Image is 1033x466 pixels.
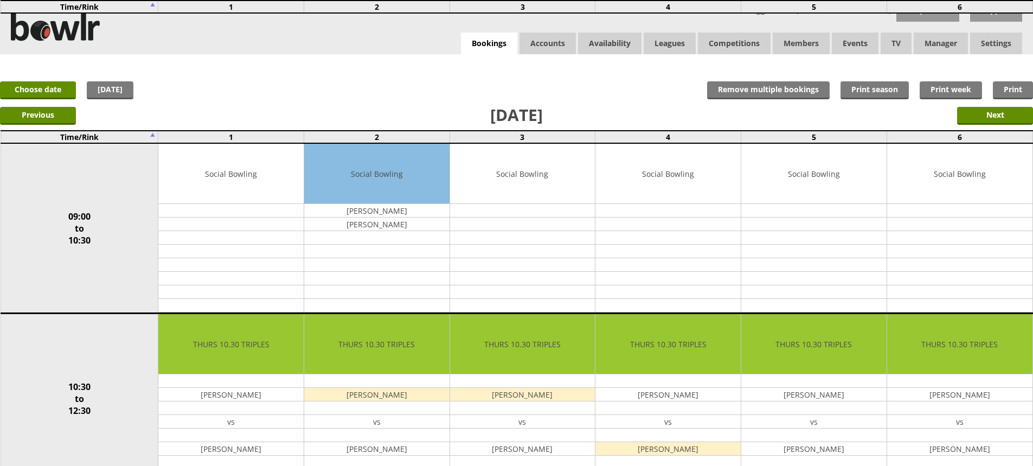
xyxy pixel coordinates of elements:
[741,442,887,456] td: [PERSON_NAME]
[741,388,887,401] td: [PERSON_NAME]
[741,144,887,204] td: Social Bowling
[595,415,741,429] td: vs
[450,442,595,456] td: [PERSON_NAME]
[773,33,830,54] span: Members
[595,144,741,204] td: Social Bowling
[158,388,304,401] td: [PERSON_NAME]
[578,33,641,54] a: Availability
[840,81,909,99] a: Print season
[887,1,1032,13] td: 6
[304,442,450,456] td: [PERSON_NAME]
[957,107,1033,125] input: Next
[519,33,576,54] span: Accounts
[1,1,158,13] td: Time/Rink
[450,314,595,374] td: THURS 10.30 TRIPLES
[87,81,133,99] a: [DATE]
[158,131,304,143] td: 1
[741,1,887,13] td: 5
[595,442,741,456] td: [PERSON_NAME]
[887,144,1032,204] td: Social Bowling
[887,131,1032,143] td: 6
[644,33,696,54] a: Leagues
[832,33,878,54] a: Events
[1,143,158,314] td: 09:00 to 10:30
[595,314,741,374] td: THURS 10.30 TRIPLES
[158,442,304,456] td: [PERSON_NAME]
[887,415,1032,429] td: vs
[450,1,595,13] td: 3
[450,388,595,401] td: [PERSON_NAME]
[741,415,887,429] td: vs
[698,33,771,54] a: Competitions
[450,131,595,143] td: 3
[304,218,450,231] td: [PERSON_NAME]
[595,388,741,401] td: [PERSON_NAME]
[158,144,304,204] td: Social Bowling
[304,388,450,401] td: [PERSON_NAME]
[450,144,595,204] td: Social Bowling
[304,144,450,204] td: Social Bowling
[595,131,741,143] td: 4
[741,131,887,143] td: 5
[920,81,982,99] a: Print week
[158,314,304,374] td: THURS 10.30 TRIPLES
[887,388,1032,401] td: [PERSON_NAME]
[461,33,517,55] a: Bookings
[887,314,1032,374] td: THURS 10.30 TRIPLES
[1,131,158,143] td: Time/Rink
[914,33,968,54] span: Manager
[970,33,1022,54] span: Settings
[707,81,830,99] input: Remove multiple bookings
[450,415,595,429] td: vs
[304,415,450,429] td: vs
[304,204,450,218] td: [PERSON_NAME]
[158,1,304,13] td: 1
[881,33,912,54] span: TV
[304,314,450,374] td: THURS 10.30 TRIPLES
[741,314,887,374] td: THURS 10.30 TRIPLES
[304,131,450,143] td: 2
[304,1,450,13] td: 2
[993,81,1033,99] a: Print
[595,1,741,13] td: 4
[887,442,1032,456] td: [PERSON_NAME]
[158,415,304,429] td: vs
